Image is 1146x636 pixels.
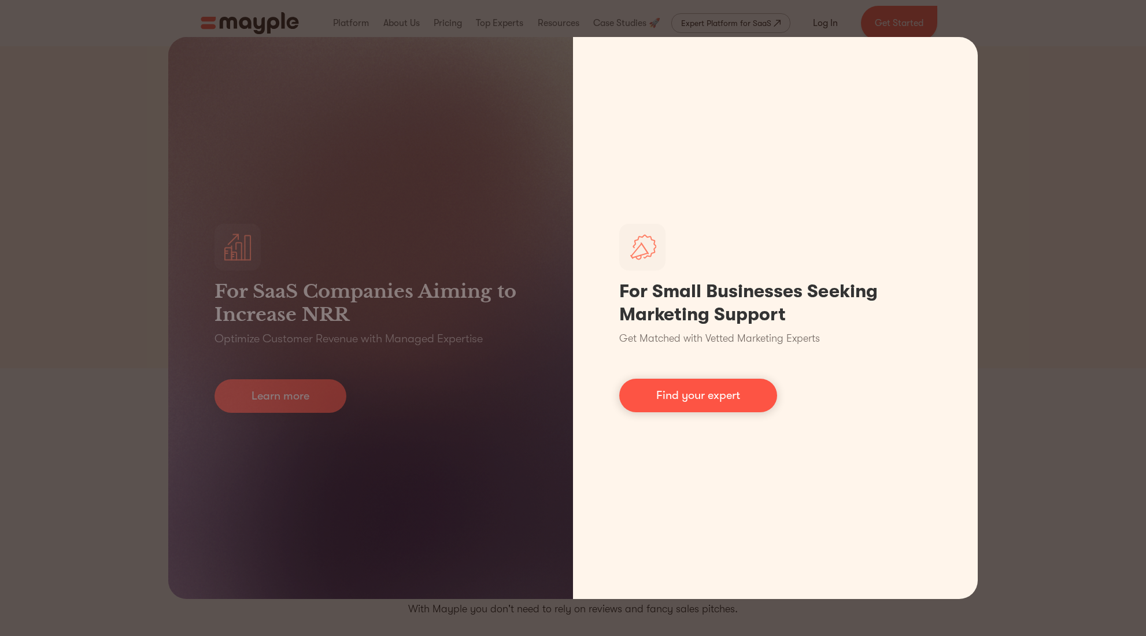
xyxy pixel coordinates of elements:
h3: For SaaS Companies Aiming to Increase NRR [215,280,527,326]
p: Optimize Customer Revenue with Managed Expertise [215,331,483,347]
p: Get Matched with Vetted Marketing Experts [619,331,820,346]
h1: For Small Businesses Seeking Marketing Support [619,280,931,326]
a: Find your expert [619,379,777,412]
a: Learn more [215,379,346,413]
